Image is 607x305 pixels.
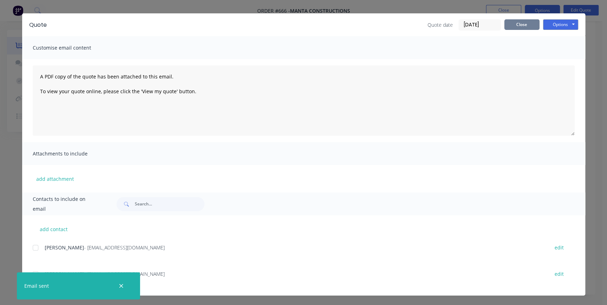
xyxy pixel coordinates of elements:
[33,173,77,184] button: add attachment
[504,19,539,30] button: Close
[550,243,568,252] button: edit
[24,282,49,290] div: Email sent
[33,149,110,159] span: Attachments to include
[550,269,568,279] button: edit
[45,244,84,251] span: [PERSON_NAME]
[33,65,575,136] textarea: A PDF copy of the quote has been attached to this email. To view your quote online, please click ...
[84,244,165,251] span: - [EMAIL_ADDRESS][DOMAIN_NAME]
[45,271,84,277] span: [PERSON_NAME]
[33,43,110,53] span: Customise email content
[543,19,578,30] button: Options
[33,224,75,234] button: add contact
[135,197,204,211] input: Search...
[33,194,99,214] span: Contacts to include on email
[428,21,453,28] span: Quote date
[84,271,165,277] span: - [EMAIL_ADDRESS][DOMAIN_NAME]
[29,21,47,29] div: Quote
